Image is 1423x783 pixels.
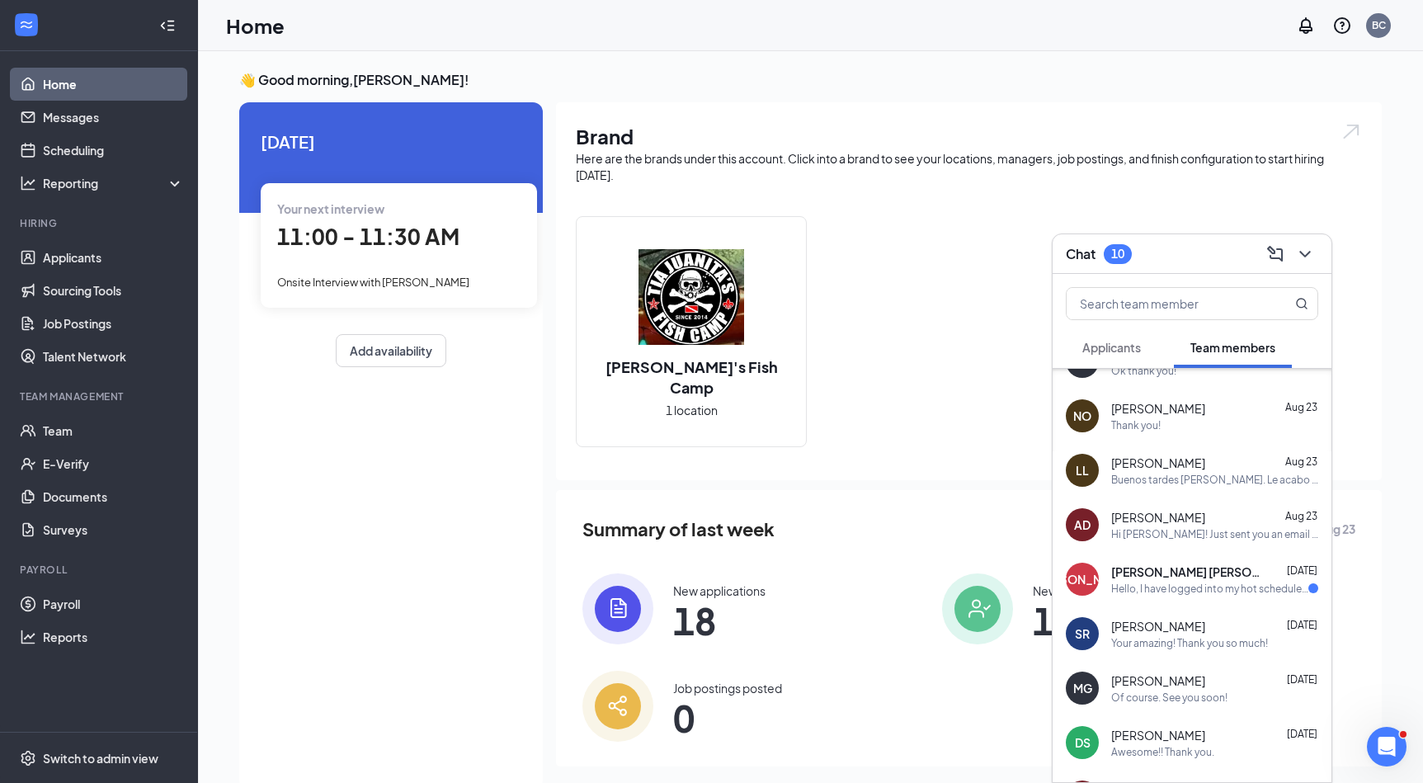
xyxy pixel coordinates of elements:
span: [DATE] [261,129,521,154]
span: Your next interview [277,201,384,216]
div: Reporting [43,175,185,191]
div: Buenos tardes [PERSON_NAME]. Le acabo de mandar un link a su correo electronico con su informacio... [1111,473,1318,487]
svg: Collapse [159,17,176,34]
div: Team Management [20,389,181,403]
span: 10 [1033,606,1086,635]
svg: Notifications [1296,16,1316,35]
div: DS [1075,734,1091,751]
a: Documents [43,480,184,513]
a: Scheduling [43,134,184,167]
div: Of course. See you soon! [1111,691,1227,705]
span: Aug 23 [1285,510,1317,522]
a: Team [43,414,184,447]
div: Hello, I have logged into my hot schedule and put in my availability! When would I be able to see... [1111,582,1308,596]
span: 18 [673,606,766,635]
iframe: Intercom live chat [1367,727,1407,766]
img: icon [582,573,653,644]
img: icon [582,671,653,742]
svg: MagnifyingGlass [1295,297,1308,310]
h2: [PERSON_NAME]'s Fish Camp [577,356,806,398]
img: open.6027fd2a22e1237b5b06.svg [1341,122,1362,141]
svg: Settings [20,750,36,766]
div: Awesome!! Thank you. [1111,745,1214,759]
div: Your amazing! Thank you so much! [1111,636,1268,650]
span: 11:00 - 11:30 AM [277,223,459,250]
a: E-Verify [43,447,184,480]
div: Here are the brands under this account. Click into a brand to see your locations, managers, job p... [576,150,1362,183]
div: Hiring [20,216,181,230]
span: [DATE] [1287,673,1317,686]
a: Job Postings [43,307,184,340]
input: Search team member [1067,288,1262,319]
span: Aug 23 [1285,455,1317,468]
a: Payroll [43,587,184,620]
span: [DATE] [1287,619,1317,631]
span: Aug 23 [1285,401,1317,413]
div: [PERSON_NAME] [1034,571,1130,587]
h1: Brand [576,122,1362,150]
div: Job postings posted [673,680,782,696]
div: New applications [673,583,766,599]
span: [PERSON_NAME] [1111,618,1205,634]
button: ChevronDown [1292,241,1318,267]
div: AD [1074,516,1091,533]
span: [PERSON_NAME] [1111,455,1205,471]
svg: ChevronDown [1295,244,1315,264]
a: Sourcing Tools [43,274,184,307]
svg: Analysis [20,175,36,191]
img: Tia Juanita's Fish Camp [638,244,744,350]
div: NO [1073,408,1091,424]
span: [PERSON_NAME] [1111,400,1205,417]
svg: ComposeMessage [1265,244,1285,264]
span: Onsite Interview with [PERSON_NAME] [277,276,469,289]
svg: WorkstreamLogo [18,17,35,33]
div: Switch to admin view [43,750,158,766]
div: LL [1076,462,1089,479]
div: 10 [1111,247,1124,261]
a: Reports [43,620,184,653]
button: ComposeMessage [1262,241,1289,267]
img: icon [942,573,1013,644]
a: Applicants [43,241,184,274]
a: Home [43,68,184,101]
div: Thank you! [1111,418,1161,432]
a: Messages [43,101,184,134]
svg: QuestionInfo [1332,16,1352,35]
h3: Chat [1066,245,1096,263]
a: Talent Network [43,340,184,373]
span: [PERSON_NAME] [PERSON_NAME] [1111,564,1260,580]
div: Hi [PERSON_NAME]! Just sent you an email with your hot schedules information, will you please let... [1111,527,1318,541]
div: BC [1372,18,1386,32]
span: 1 location [666,401,718,419]
h3: 👋 Good morning, [PERSON_NAME] ! [239,71,1382,89]
div: SR [1075,625,1090,642]
span: [DATE] [1287,564,1317,577]
span: [PERSON_NAME] [1111,672,1205,689]
a: Surveys [43,513,184,546]
div: MG [1073,680,1092,696]
span: Summary of last week [582,515,775,544]
div: Ok thank you! [1111,364,1176,378]
span: [DATE] [1287,728,1317,740]
span: Team members [1190,340,1275,355]
span: Applicants [1082,340,1141,355]
div: Payroll [20,563,181,577]
span: [PERSON_NAME] [1111,727,1205,743]
span: 0 [673,703,782,733]
span: [PERSON_NAME] [1111,509,1205,526]
div: New hires [1033,583,1086,599]
h1: Home [226,12,285,40]
button: Add availability [336,334,446,367]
